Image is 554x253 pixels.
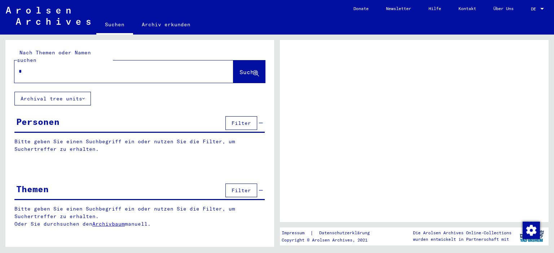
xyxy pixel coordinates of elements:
a: Archivbaum [92,221,125,227]
button: Archival tree units [14,92,91,105]
button: Filter [225,116,257,130]
a: Archiv erkunden [133,16,199,33]
img: Arolsen_neg.svg [6,7,91,25]
p: Bitte geben Sie einen Suchbegriff ein oder nutzen Sie die Filter, um Suchertreffer zu erhalten. [14,138,265,153]
a: Suchen [96,16,133,35]
div: Personen [16,115,60,128]
span: Filter [232,120,251,126]
p: wurden entwickelt in Partnerschaft mit [413,236,511,243]
img: yv_logo.png [518,227,545,245]
p: Die Arolsen Archives Online-Collections [413,230,511,236]
div: Themen [16,182,49,195]
button: Filter [225,184,257,197]
p: Copyright © Arolsen Archives, 2021 [282,237,378,243]
a: Datenschutzerklärung [313,229,378,237]
span: DE [531,6,539,12]
span: Suche [239,68,258,76]
mat-label: Nach Themen oder Namen suchen [17,49,91,63]
button: Suche [233,60,265,83]
p: Bitte geben Sie einen Suchbegriff ein oder nutzen Sie die Filter, um Suchertreffer zu erhalten. O... [14,205,265,228]
span: Filter [232,187,251,194]
div: | [282,229,378,237]
img: Zustimmung ändern [523,222,540,239]
a: Impressum [282,229,310,237]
